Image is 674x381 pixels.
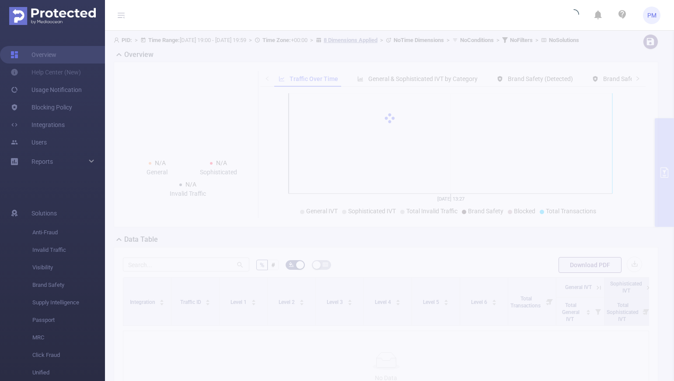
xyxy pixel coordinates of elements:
span: Reports [31,158,53,165]
span: Solutions [31,205,57,222]
span: Invalid Traffic [32,241,105,259]
span: Passport [32,311,105,329]
a: Blocking Policy [10,99,72,116]
span: Supply Intelligence [32,294,105,311]
i: icon: loading [569,9,579,21]
span: MRC [32,329,105,346]
a: Usage Notification [10,81,82,99]
a: Overview [10,46,56,63]
a: Users [10,134,47,151]
span: Anti-Fraud [32,224,105,241]
span: Brand Safety [32,276,105,294]
span: PM [647,7,657,24]
img: Protected Media [9,7,96,25]
a: Integrations [10,116,65,134]
a: Reports [31,153,53,170]
span: Visibility [32,259,105,276]
span: Click Fraud [32,346,105,364]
